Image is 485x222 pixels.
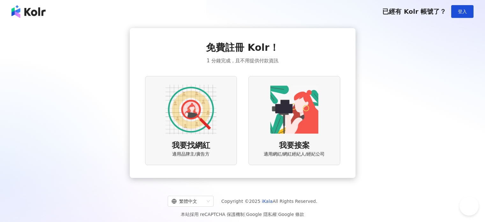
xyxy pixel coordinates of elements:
span: Copyright © 2025 All Rights Reserved. [221,197,317,205]
span: 我要找網紅 [172,140,210,151]
span: 已經有 Kolr 帳號了？ [382,8,446,15]
span: 登入 [458,9,467,14]
a: Google 條款 [278,212,304,217]
div: 繁體中文 [172,196,204,206]
button: 登入 [451,5,474,18]
span: 1 分鐘完成，且不用提供付款資訊 [207,57,278,65]
a: Google 隱私權 [246,212,277,217]
span: 適用品牌主/廣告方 [172,151,209,157]
span: | [245,212,246,217]
img: AD identity option [165,84,217,135]
img: logo [11,5,46,18]
span: 本站採用 reCAPTCHA 保護機制 [181,211,304,218]
span: 適用網紅/網紅經紀人/經紀公司 [264,151,325,157]
span: | [277,212,278,217]
a: iKala [262,199,273,204]
img: KOL identity option [269,84,320,135]
span: 免費註冊 Kolr！ [206,41,279,54]
span: 我要接案 [279,140,310,151]
iframe: Help Scout Beacon - Open [459,196,479,216]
